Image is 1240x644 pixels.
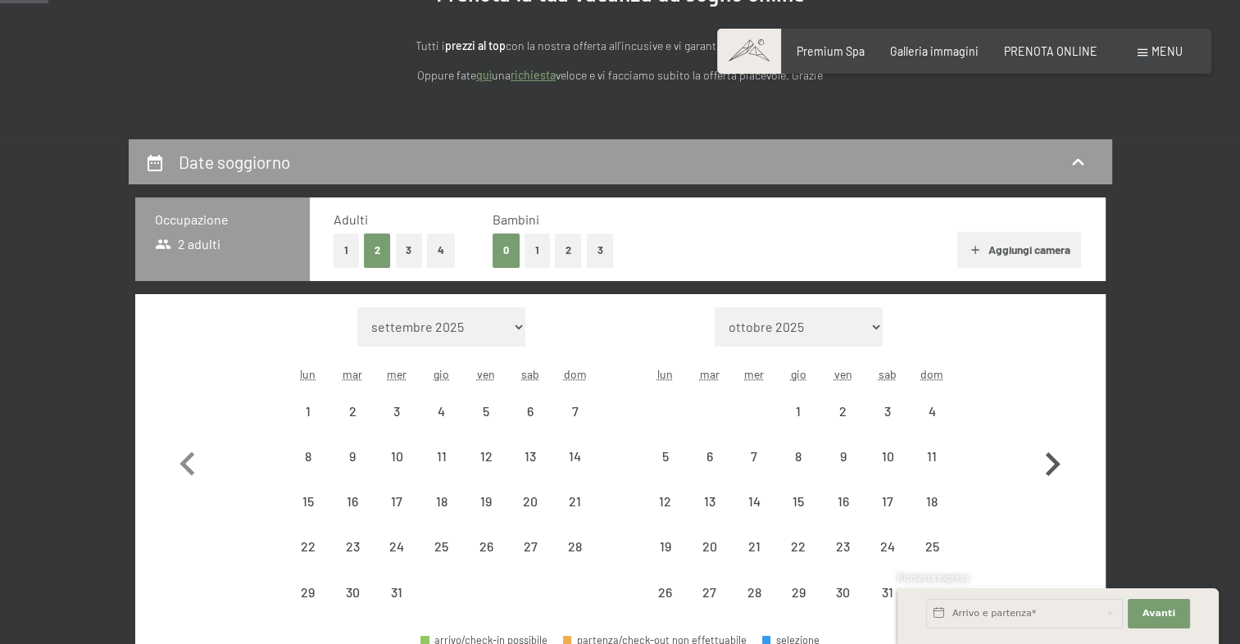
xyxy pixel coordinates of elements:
[508,388,552,433] div: arrivo/check-in non effettuabile
[776,524,820,569] div: Thu Jan 22 2026
[286,479,330,524] div: Mon Dec 15 2025
[867,540,908,581] div: 24
[910,479,954,524] div: Sun Jan 18 2026
[911,495,952,536] div: 18
[376,450,417,491] div: 10
[420,524,464,569] div: Thu Dec 25 2025
[910,388,954,433] div: arrivo/check-in non effettuabile
[644,586,685,627] div: 26
[420,479,464,524] div: arrivo/check-in non effettuabile
[644,450,685,491] div: 5
[890,44,979,58] a: Galleria immagini
[420,388,464,433] div: Thu Dec 04 2025
[820,388,865,433] div: arrivo/check-in non effettuabile
[396,234,423,267] button: 3
[554,495,595,536] div: 21
[734,495,774,536] div: 14
[554,540,595,581] div: 28
[732,479,776,524] div: Wed Jan 14 2026
[376,586,417,627] div: 31
[330,570,375,615] div: arrivo/check-in non effettuabile
[330,479,375,524] div: Tue Dec 16 2025
[286,570,330,615] div: arrivo/check-in non effettuabile
[375,524,419,569] div: Wed Dec 24 2025
[375,570,419,615] div: Wed Dec 31 2025
[822,405,863,446] div: 2
[732,524,776,569] div: arrivo/check-in non effettuabile
[688,479,732,524] div: Tue Jan 13 2026
[897,572,970,583] span: Richiesta express
[867,586,908,627] div: 31
[421,405,462,446] div: 4
[910,434,954,478] div: Sun Jan 11 2026
[343,367,362,381] abbr: martedì
[957,232,1081,268] button: Aggiungi camera
[776,388,820,433] div: arrivo/check-in non effettuabile
[910,479,954,524] div: arrivo/check-in non effettuabile
[776,570,820,615] div: arrivo/check-in non effettuabile
[822,540,863,581] div: 23
[260,66,981,85] p: Oppure fate una veloce e vi facciamo subito la offerta piacevole. Grazie
[508,524,552,569] div: arrivo/check-in non effettuabile
[776,524,820,569] div: arrivo/check-in non effettuabile
[820,434,865,478] div: arrivo/check-in non effettuabile
[493,234,520,267] button: 0
[155,235,221,253] span: 2 adulti
[834,367,852,381] abbr: venerdì
[179,152,290,172] h2: Date soggiorno
[510,405,551,446] div: 6
[643,570,687,615] div: arrivo/check-in non effettuabile
[822,450,863,491] div: 9
[776,479,820,524] div: arrivo/check-in non effettuabile
[445,39,506,52] strong: prezzi al top
[330,524,375,569] div: Tue Dec 23 2025
[910,388,954,433] div: Sun Jan 04 2026
[865,479,910,524] div: Sat Jan 17 2026
[466,450,506,491] div: 12
[820,388,865,433] div: Fri Jan 02 2026
[330,524,375,569] div: arrivo/check-in non effettuabile
[375,388,419,433] div: Wed Dec 03 2025
[286,524,330,569] div: Mon Dec 22 2025
[552,434,597,478] div: Sun Dec 14 2025
[1151,44,1183,58] span: Menu
[421,540,462,581] div: 25
[300,367,316,381] abbr: lunedì
[466,540,506,581] div: 26
[420,434,464,478] div: arrivo/check-in non effettuabile
[420,524,464,569] div: arrivo/check-in non effettuabile
[644,495,685,536] div: 12
[466,405,506,446] div: 5
[643,479,687,524] div: arrivo/check-in non effettuabile
[420,479,464,524] div: Thu Dec 18 2025
[643,434,687,478] div: arrivo/check-in non effettuabile
[330,434,375,478] div: arrivo/check-in non effettuabile
[464,434,508,478] div: Fri Dec 12 2025
[744,367,764,381] abbr: mercoledì
[776,570,820,615] div: Thu Jan 29 2026
[776,479,820,524] div: Thu Jan 15 2026
[508,479,552,524] div: arrivo/check-in non effettuabile
[1128,599,1190,628] button: Avanti
[734,540,774,581] div: 21
[776,434,820,478] div: Thu Jan 08 2026
[464,388,508,433] div: arrivo/check-in non effettuabile
[820,524,865,569] div: arrivo/check-in non effettuabile
[330,479,375,524] div: arrivo/check-in non effettuabile
[689,450,730,491] div: 6
[375,479,419,524] div: arrivo/check-in non effettuabile
[778,586,819,627] div: 29
[778,540,819,581] div: 22
[521,367,539,381] abbr: sabato
[466,495,506,536] div: 19
[865,434,910,478] div: arrivo/check-in non effettuabile
[420,434,464,478] div: Thu Dec 11 2025
[797,44,865,58] a: Premium Spa
[822,586,863,627] div: 30
[260,37,981,56] p: Tutti i con la nostra offerta all'incusive e vi garantiamo il !
[867,450,908,491] div: 10
[820,524,865,569] div: Fri Jan 23 2026
[464,434,508,478] div: arrivo/check-in non effettuabile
